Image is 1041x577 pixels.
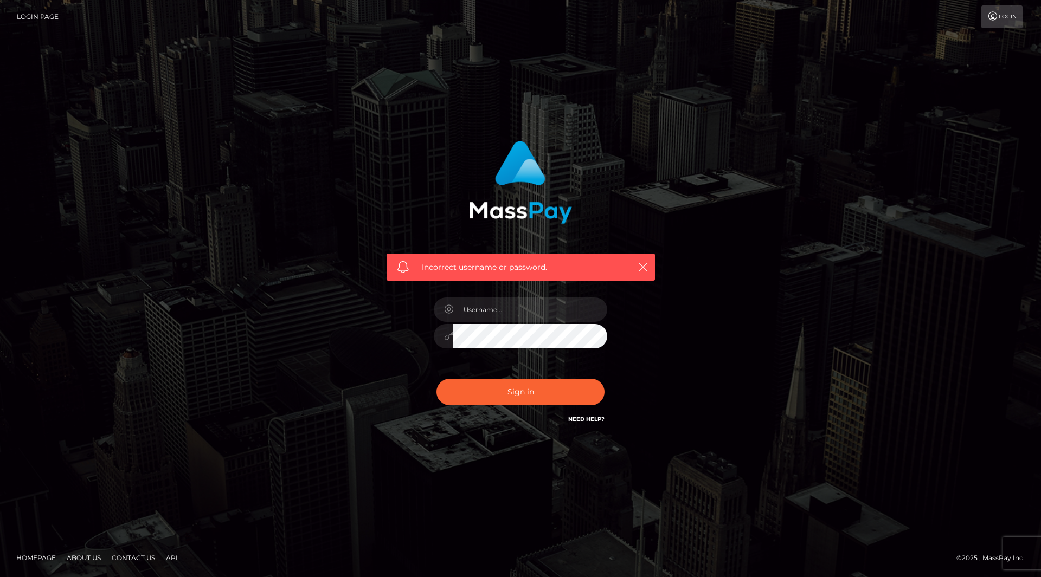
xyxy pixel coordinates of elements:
a: Homepage [12,549,60,566]
a: About Us [62,549,105,566]
input: Username... [453,297,607,322]
a: API [162,549,182,566]
a: Login [981,5,1023,28]
img: MassPay Login [469,141,572,224]
div: © 2025 , MassPay Inc. [956,552,1033,564]
a: Login Page [17,5,59,28]
button: Sign in [436,379,605,405]
span: Incorrect username or password. [422,262,620,273]
a: Need Help? [568,416,605,423]
a: Contact Us [107,549,159,566]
